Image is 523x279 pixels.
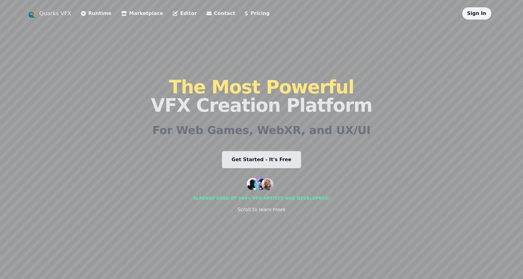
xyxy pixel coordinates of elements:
img: customer 1 [247,178,259,190]
img: customer 3 [261,178,274,190]
img: customer 2 [254,178,266,190]
div: Already used by 500+ vfx artists and developers! [193,195,330,201]
a: Contact [207,10,235,17]
a: Marketplace [121,10,163,17]
div: Scroll to learn more [238,206,285,213]
span: The Most Powerful [169,76,354,98]
a: Sign In [467,10,486,16]
a: Pricing [245,10,270,17]
a: Get Started - It's Free [222,151,301,168]
a: Quarks VFX [39,9,71,18]
h2: For Web Games, WebXR, and UX/UI [152,124,371,136]
a: Editor [173,10,197,17]
h1: VFX Creation Platform [151,78,372,114]
a: Runtime [81,10,111,17]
